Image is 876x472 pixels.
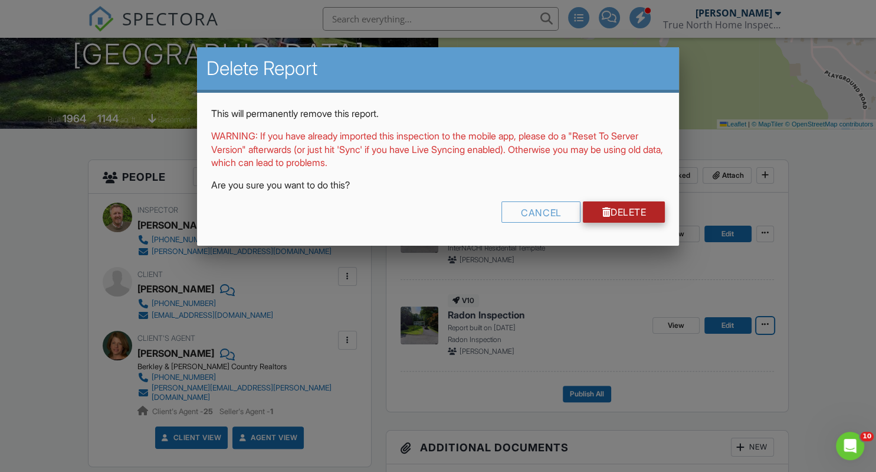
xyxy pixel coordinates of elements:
[211,107,665,120] p: This will permanently remove this report.
[860,432,874,441] span: 10
[583,201,665,223] a: Delete
[206,57,670,80] h2: Delete Report
[211,178,665,191] p: Are you sure you want to do this?
[836,432,864,460] iframe: Intercom live chat
[501,201,580,223] div: Cancel
[211,129,665,169] p: WARNING: If you have already imported this inspection to the mobile app, please do a "Reset To Se...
